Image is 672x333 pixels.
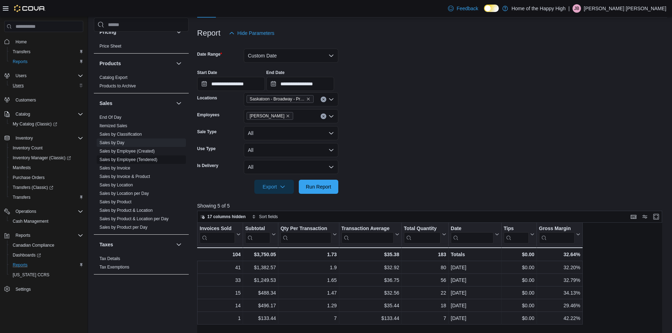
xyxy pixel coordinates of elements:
[226,26,277,40] button: Hide Parameters
[7,47,86,57] button: Transfers
[7,57,86,67] button: Reports
[197,77,265,91] input: Press the down key to open a popover containing a calendar.
[280,226,331,243] div: Qty Per Transaction
[13,95,83,104] span: Customers
[13,285,83,294] span: Settings
[10,144,83,152] span: Inventory Count
[13,242,54,248] span: Canadian Compliance
[404,301,446,310] div: 18
[13,134,36,142] button: Inventory
[99,83,136,89] span: Products to Archive
[7,119,86,129] a: My Catalog (Classic)
[99,100,113,107] h3: Sales
[200,226,235,243] div: Invoices Sold
[7,270,86,280] button: [US_STATE] CCRS
[244,126,338,140] button: All
[10,173,83,182] span: Purchase Orders
[175,59,183,68] button: Products
[16,209,36,214] span: Operations
[237,30,274,37] span: Hide Parameters
[16,233,30,238] span: Reports
[451,226,494,243] div: Date
[10,271,83,279] span: Washington CCRS
[341,226,393,243] div: Transaction Average
[451,301,499,310] div: [DATE]
[99,29,116,36] h3: Pricing
[16,39,27,45] span: Home
[7,250,86,260] a: Dashboards
[641,212,649,221] button: Display options
[99,131,142,137] span: Sales by Classification
[280,314,337,322] div: 7
[99,225,147,230] a: Sales by Product per Day
[250,95,305,103] span: Saskatoon - Broadway - Prairie Records
[10,193,83,202] span: Transfers
[197,29,220,37] h3: Report
[94,73,189,93] div: Products
[10,154,74,162] a: Inventory Manager (Classic)
[13,96,39,104] a: Customers
[94,113,189,234] div: Sales
[280,301,337,310] div: 1.29
[99,256,120,261] a: Tax Details
[13,262,28,268] span: Reports
[10,57,83,66] span: Reports
[584,4,666,13] p: [PERSON_NAME] [PERSON_NAME]
[341,314,399,322] div: $133.44
[99,264,129,270] span: Tax Exemptions
[629,212,638,221] button: Keyboard shortcuts
[341,263,399,272] div: $32.92
[99,123,127,128] a: Itemized Sales
[266,77,334,91] input: Press the down key to open a popover containing a calendar.
[404,250,446,259] div: 183
[13,252,41,258] span: Dashboards
[197,202,667,209] p: Showing 5 of 5
[99,174,150,179] span: Sales by Invoice & Product
[404,276,446,284] div: 56
[451,314,499,322] div: [DATE]
[7,81,86,91] button: Users
[200,263,241,272] div: 41
[404,226,440,243] div: Total Quantity
[13,231,83,240] span: Reports
[259,180,290,194] span: Export
[99,216,169,222] span: Sales by Product & Location per Day
[197,146,216,152] label: Use Type
[13,38,30,46] a: Home
[280,289,337,297] div: 1.47
[200,226,241,243] button: Invoices Sold
[16,111,30,117] span: Catalog
[280,276,337,284] div: 1.65
[10,81,26,90] a: Users
[13,175,45,180] span: Purchase Orders
[244,143,338,157] button: All
[266,70,285,75] label: End Date
[13,134,83,142] span: Inventory
[341,226,393,232] div: Transaction Average
[13,195,30,200] span: Transfers
[245,263,276,272] div: $1,382.57
[10,164,34,172] a: Manifests
[280,226,337,243] button: Qty Per Transaction
[13,37,83,46] span: Home
[99,75,127,80] a: Catalog Export
[249,212,280,221] button: Sort fields
[13,218,48,224] span: Cash Management
[451,226,494,232] div: Date
[280,250,337,259] div: 1.73
[175,99,183,107] button: Sales
[99,182,133,188] span: Sales by Location
[99,132,142,137] a: Sales by Classification
[539,226,575,232] div: Gross Margin
[16,97,36,103] span: Customers
[7,153,86,163] a: Inventory Manager (Classic)
[254,180,294,194] button: Export
[328,97,334,102] button: Open list of options
[13,272,49,278] span: [US_STATE] CCRS
[13,49,30,55] span: Transfers
[197,112,219,118] label: Employees
[175,240,183,249] button: Taxes
[7,216,86,226] button: Cash Management
[341,250,399,259] div: $35.38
